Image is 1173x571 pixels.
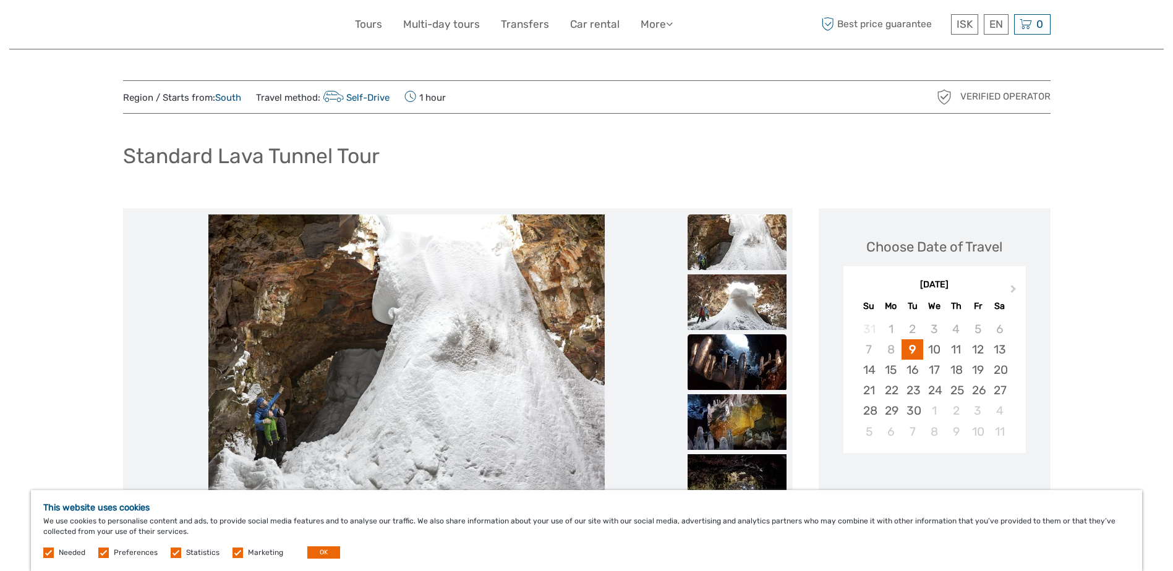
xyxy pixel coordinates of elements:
[819,14,948,35] span: Best price guarantee
[123,143,380,169] h1: Standard Lava Tunnel Tour
[967,319,989,339] div: Not available Friday, September 5th, 2025
[880,360,902,380] div: Choose Monday, September 15th, 2025
[989,298,1010,315] div: Sa
[570,15,620,33] a: Car rental
[858,400,880,421] div: Choose Sunday, September 28th, 2025
[945,380,967,400] div: Choose Thursday, September 25th, 2025
[858,298,880,315] div: Su
[307,546,340,559] button: OK
[847,319,1022,442] div: month 2025-09
[923,400,945,421] div: Choose Wednesday, October 1st, 2025
[1034,18,1045,30] span: 0
[902,339,923,360] div: Choose Tuesday, September 9th, 2025
[843,279,1026,292] div: [DATE]
[858,339,880,360] div: Not available Sunday, September 7th, 2025
[880,298,902,315] div: Mo
[43,502,1130,513] h5: This website uses cookies
[989,400,1010,421] div: Choose Saturday, October 4th, 2025
[945,319,967,339] div: Not available Thursday, September 4th, 2025
[945,400,967,421] div: Choose Thursday, October 2nd, 2025
[688,214,787,270] img: c4959f27ceac4fe49e3d0c05ff8e7a5c_slider_thumbnail.jpg
[858,380,880,400] div: Choose Sunday, September 21st, 2025
[967,360,989,380] div: Choose Friday, September 19th, 2025
[31,490,1142,571] div: We use cookies to personalise content and ads, to provide social media features and to analyse ou...
[17,22,140,32] p: We're away right now. Please check back later!
[688,274,787,330] img: 95c9160025bd412fb09f1233b7e6b674_slider_thumbnail.jpg
[880,400,902,421] div: Choose Monday, September 29th, 2025
[967,298,989,315] div: Fr
[880,339,902,360] div: Not available Monday, September 8th, 2025
[989,380,1010,400] div: Choose Saturday, September 27th, 2025
[923,319,945,339] div: Not available Wednesday, September 3rd, 2025
[403,15,480,33] a: Multi-day tours
[404,88,446,106] span: 1 hour
[902,298,923,315] div: Tu
[641,15,673,33] a: More
[957,18,973,30] span: ISK
[142,19,157,34] button: Open LiveChat chat widget
[945,298,967,315] div: Th
[984,14,1009,35] div: EN
[902,421,923,442] div: Choose Tuesday, October 7th, 2025
[967,421,989,442] div: Choose Friday, October 10th, 2025
[923,298,945,315] div: We
[880,319,902,339] div: Not available Monday, September 1st, 2025
[923,339,945,360] div: Choose Wednesday, September 10th, 2025
[902,360,923,380] div: Choose Tuesday, September 16th, 2025
[923,360,945,380] div: Choose Wednesday, September 17th, 2025
[967,400,989,421] div: Choose Friday, October 3rd, 2025
[59,548,85,558] label: Needed
[688,454,787,510] img: 15b89df7bff5482e86aa1210767bf1b1_slider_thumbnail.jpg
[1005,282,1025,302] button: Next Month
[858,319,880,339] div: Not available Sunday, August 31st, 2025
[902,319,923,339] div: Not available Tuesday, September 2nd, 2025
[989,339,1010,360] div: Choose Saturday, September 13th, 2025
[688,394,787,450] img: 3d744690bbb54fd6890da75d6cc1ecd2_slider_thumbnail.jpg
[688,334,787,390] img: 137dde3f524c43d4b126e042d9251933_slider_thumbnail.jpg
[866,237,1002,256] div: Choose Date of Travel
[931,485,939,493] div: Loading...
[967,339,989,360] div: Choose Friday, September 12th, 2025
[123,91,241,104] span: Region / Starts from:
[320,92,390,103] a: Self-Drive
[248,548,283,558] label: Marketing
[945,360,967,380] div: Choose Thursday, September 18th, 2025
[858,360,880,380] div: Choose Sunday, September 14th, 2025
[967,380,989,400] div: Choose Friday, September 26th, 2025
[989,319,1010,339] div: Not available Saturday, September 6th, 2025
[934,87,954,107] img: verified_operator_grey_128.png
[945,339,967,360] div: Choose Thursday, September 11th, 2025
[960,90,1051,103] span: Verified Operator
[945,421,967,442] div: Choose Thursday, October 9th, 2025
[989,421,1010,442] div: Choose Saturday, October 11th, 2025
[208,214,604,511] img: c4959f27ceac4fe49e3d0c05ff8e7a5c_main_slider.jpg
[902,380,923,400] div: Choose Tuesday, September 23rd, 2025
[923,421,945,442] div: Choose Wednesday, October 8th, 2025
[923,380,945,400] div: Choose Wednesday, September 24th, 2025
[902,400,923,421] div: Choose Tuesday, September 30th, 2025
[256,88,390,106] span: Travel method:
[215,92,241,103] a: South
[989,360,1010,380] div: Choose Saturday, September 20th, 2025
[880,421,902,442] div: Choose Monday, October 6th, 2025
[501,15,549,33] a: Transfers
[355,15,382,33] a: Tours
[858,421,880,442] div: Choose Sunday, October 5th, 2025
[186,548,220,558] label: Statistics
[114,548,158,558] label: Preferences
[880,380,902,400] div: Choose Monday, September 22nd, 2025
